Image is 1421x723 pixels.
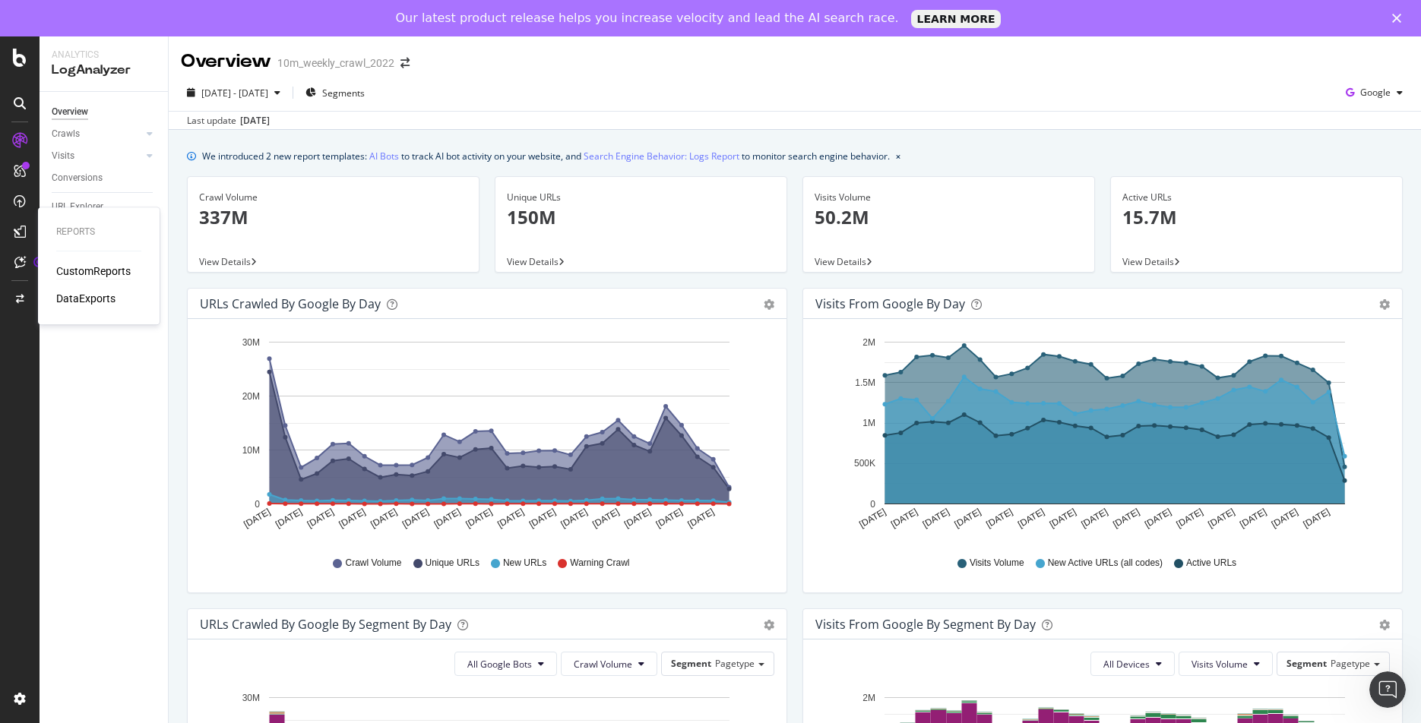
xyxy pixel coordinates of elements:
[1206,507,1236,530] text: [DATE]
[892,145,904,167] button: close banner
[527,507,558,530] text: [DATE]
[622,507,653,530] text: [DATE]
[52,126,80,142] div: Crawls
[507,204,775,230] p: 150M
[242,391,260,402] text: 20M
[815,191,1083,204] div: Visits Volume
[52,126,142,142] a: Crawls
[1369,671,1406,708] iframe: Intercom live chat
[1331,657,1370,670] span: Pagetype
[1379,620,1390,630] div: gear
[815,255,866,268] span: View Details
[52,62,156,79] div: LogAnalyzer
[1238,507,1268,530] text: [DATE]
[1379,299,1390,310] div: gear
[200,331,775,542] svg: A chart.
[1192,658,1248,671] span: Visits Volume
[52,148,142,164] a: Visits
[507,191,775,204] div: Unique URLs
[495,507,526,530] text: [DATE]
[1103,658,1150,671] span: All Devices
[559,507,590,530] text: [DATE]
[1143,507,1173,530] text: [DATE]
[454,652,557,676] button: All Google Bots
[1090,652,1175,676] button: All Devices
[574,658,632,671] span: Crawl Volume
[970,557,1024,570] span: Visits Volume
[345,557,401,570] span: Crawl Volume
[862,337,875,348] text: 2M
[202,148,890,164] div: We introduced 2 new report templates: to track AI bot activity on your website, and to monitor se...
[396,11,899,26] div: Our latest product release helps you increase velocity and lead the AI search race.
[369,148,399,164] a: AI Bots
[201,87,268,99] span: [DATE] - [DATE]
[242,445,260,456] text: 10M
[52,199,157,215] a: URL Explorer
[181,49,271,74] div: Overview
[400,507,431,530] text: [DATE]
[240,114,270,128] div: [DATE]
[1048,557,1163,570] span: New Active URLs (all codes)
[52,199,103,215] div: URL Explorer
[1016,507,1046,530] text: [DATE]
[52,104,88,120] div: Overview
[855,377,875,388] text: 1.5M
[1360,86,1391,99] span: Google
[181,81,286,105] button: [DATE] - [DATE]
[52,170,157,186] a: Conversions
[200,617,451,632] div: URLs Crawled by Google By Segment By Day
[1179,652,1273,676] button: Visits Volume
[953,507,983,530] text: [DATE]
[56,291,116,306] a: DataExports
[32,255,46,269] div: Tooltip anchor
[305,507,336,530] text: [DATE]
[200,296,381,311] div: URLs Crawled by Google by day
[815,331,1391,542] div: A chart.
[870,499,875,510] text: 0
[242,507,272,530] text: [DATE]
[654,507,685,530] text: [DATE]
[1048,507,1078,530] text: [DATE]
[921,507,951,530] text: [DATE]
[1122,191,1391,204] div: Active URLs
[815,204,1083,230] p: 50.2M
[889,507,919,530] text: [DATE]
[862,418,875,428] text: 1M
[1175,507,1205,530] text: [DATE]
[584,148,739,164] a: Search Engine Behavior: Logs Report
[854,459,875,469] text: 500K
[400,58,410,68] div: arrow-right-arrow-left
[764,299,774,310] div: gear
[984,507,1014,530] text: [DATE]
[56,226,141,238] div: Reports
[815,617,1036,632] div: Visits from Google By Segment By Day
[590,507,621,530] text: [DATE]
[1302,507,1332,530] text: [DATE]
[1111,507,1141,530] text: [DATE]
[337,507,368,530] text: [DATE]
[56,264,131,279] a: CustomReports
[52,49,156,62] div: Analytics
[1122,255,1174,268] span: View Details
[242,337,260,348] text: 30M
[715,657,755,670] span: Pagetype
[815,296,965,311] div: Visits from Google by day
[764,620,774,630] div: gear
[686,507,717,530] text: [DATE]
[432,507,463,530] text: [DATE]
[1079,507,1109,530] text: [DATE]
[255,499,260,510] text: 0
[1122,204,1391,230] p: 15.7M
[862,693,875,703] text: 2M
[199,204,467,230] p: 337M
[561,652,657,676] button: Crawl Volume
[911,10,1002,28] a: LEARN MORE
[1340,81,1409,105] button: Google
[464,507,494,530] text: [DATE]
[467,658,532,671] span: All Google Bots
[187,148,1403,164] div: info banner
[52,104,157,120] a: Overview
